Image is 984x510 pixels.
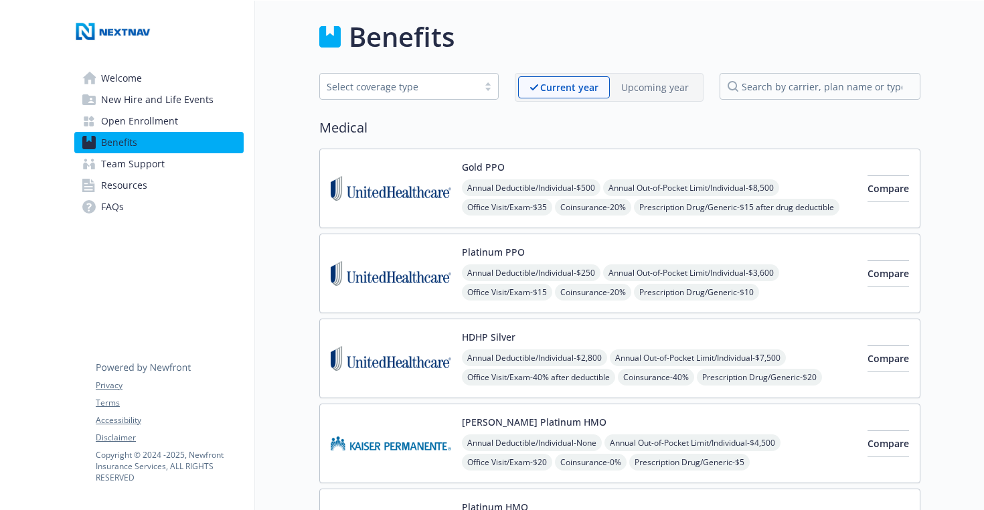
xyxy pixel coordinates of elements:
[462,199,552,216] span: Office Visit/Exam - $35
[327,80,471,94] div: Select coverage type
[96,449,243,483] p: Copyright © 2024 - 2025 , Newfront Insurance Services, ALL RIGHTS RESERVED
[610,349,786,366] span: Annual Out-of-Pocket Limit/Individual - $7,500
[101,175,147,196] span: Resources
[331,160,451,217] img: United Healthcare Insurance Company carrier logo
[868,352,909,365] span: Compare
[603,264,779,281] span: Annual Out-of-Pocket Limit/Individual - $3,600
[349,17,455,57] h1: Benefits
[868,267,909,280] span: Compare
[462,160,505,174] button: Gold PPO
[868,345,909,372] button: Compare
[604,434,781,451] span: Annual Out-of-Pocket Limit/Individual - $4,500
[868,437,909,450] span: Compare
[74,89,244,110] a: New Hire and Life Events
[96,379,243,392] a: Privacy
[74,68,244,89] a: Welcome
[101,132,137,153] span: Benefits
[101,89,214,110] span: New Hire and Life Events
[331,415,451,472] img: Kaiser Permanente Insurance Company carrier logo
[634,199,839,216] span: Prescription Drug/Generic - $15 after drug deductible
[331,330,451,387] img: United Healthcare Insurance Company carrier logo
[629,454,750,471] span: Prescription Drug/Generic - $5
[101,153,165,175] span: Team Support
[331,245,451,302] img: United Healthcare Insurance Company carrier logo
[462,245,525,259] button: Platinum PPO
[868,260,909,287] button: Compare
[462,434,602,451] span: Annual Deductible/Individual - None
[697,369,822,386] span: Prescription Drug/Generic - $20
[720,73,920,100] input: search by carrier, plan name or type
[96,432,243,444] a: Disclaimer
[74,110,244,132] a: Open Enrollment
[462,284,552,301] span: Office Visit/Exam - $15
[74,196,244,218] a: FAQs
[621,80,689,94] p: Upcoming year
[462,349,607,366] span: Annual Deductible/Individual - $2,800
[540,80,598,94] p: Current year
[319,118,920,138] h2: Medical
[74,175,244,196] a: Resources
[634,284,759,301] span: Prescription Drug/Generic - $10
[96,397,243,409] a: Terms
[603,179,779,196] span: Annual Out-of-Pocket Limit/Individual - $8,500
[96,414,243,426] a: Accessibility
[555,199,631,216] span: Coinsurance - 20%
[618,369,694,386] span: Coinsurance - 40%
[868,430,909,457] button: Compare
[868,175,909,202] button: Compare
[74,153,244,175] a: Team Support
[462,415,606,429] button: [PERSON_NAME] Platinum HMO
[462,179,600,196] span: Annual Deductible/Individual - $500
[101,110,178,132] span: Open Enrollment
[101,68,142,89] span: Welcome
[462,330,515,344] button: HDHP Silver
[555,454,627,471] span: Coinsurance - 0%
[868,182,909,195] span: Compare
[462,264,600,281] span: Annual Deductible/Individual - $250
[101,196,124,218] span: FAQs
[74,132,244,153] a: Benefits
[462,454,552,471] span: Office Visit/Exam - $20
[462,369,615,386] span: Office Visit/Exam - 40% after deductible
[555,284,631,301] span: Coinsurance - 20%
